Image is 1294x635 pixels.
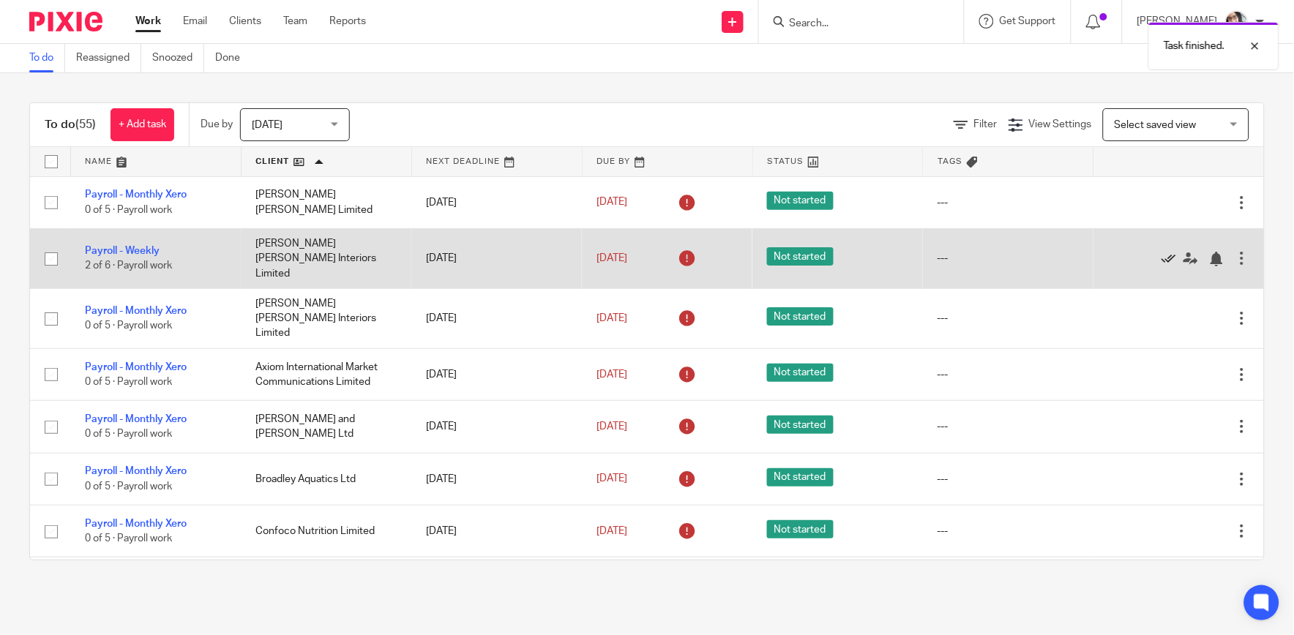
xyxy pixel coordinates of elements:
[283,14,307,29] a: Team
[85,481,172,492] span: 0 of 5 · Payroll work
[241,453,411,505] td: Broadley Aquatics Ltd
[76,44,141,72] a: Reassigned
[411,506,582,557] td: [DATE]
[767,416,834,434] span: Not started
[938,157,963,165] span: Tags
[85,429,172,440] span: 0 of 5 · Payroll work
[974,119,998,129] span: Filter
[411,348,582,400] td: [DATE]
[85,189,187,200] a: Payroll - Monthly Xero
[767,520,834,538] span: Not started
[183,14,207,29] a: Email
[85,306,187,316] a: Payroll - Monthly Xero
[111,108,174,141] a: + Add task
[596,198,627,208] span: [DATE]
[29,12,102,31] img: Pixie
[85,519,187,529] a: Payroll - Monthly Xero
[596,313,627,323] span: [DATE]
[938,419,1079,434] div: ---
[938,251,1079,266] div: ---
[152,44,204,72] a: Snoozed
[938,367,1079,382] div: ---
[938,195,1079,210] div: ---
[938,524,1079,538] div: ---
[85,533,172,544] span: 0 of 5 · Payroll work
[201,117,233,132] p: Due by
[241,557,411,609] td: DMS Architects Ltd
[938,311,1079,326] div: ---
[767,192,834,210] span: Not started
[252,120,283,130] span: [DATE]
[767,247,834,266] span: Not started
[938,472,1079,486] div: ---
[85,246,160,256] a: Payroll - Weekly
[241,228,411,288] td: [PERSON_NAME] [PERSON_NAME] Interiors Limited
[767,364,834,382] span: Not started
[29,44,65,72] a: To do
[85,377,172,387] span: 0 of 5 · Payroll work
[85,320,172,331] span: 0 of 5 · Payroll work
[85,261,172,271] span: 2 of 6 · Payroll work
[329,14,366,29] a: Reports
[1162,251,1183,266] a: Mark as done
[241,401,411,453] td: [PERSON_NAME] and [PERSON_NAME] Ltd
[411,228,582,288] td: [DATE]
[411,176,582,228] td: [DATE]
[411,401,582,453] td: [DATE]
[596,253,627,263] span: [DATE]
[596,526,627,536] span: [DATE]
[229,14,261,29] a: Clients
[596,474,627,484] span: [DATE]
[767,468,834,486] span: Not started
[215,44,251,72] a: Done
[85,205,172,215] span: 0 of 5 · Payroll work
[135,14,161,29] a: Work
[411,557,582,609] td: [DATE]
[241,288,411,348] td: [PERSON_NAME] [PERSON_NAME] Interiors Limited
[1115,120,1197,130] span: Select saved view
[241,506,411,557] td: Confoco Nutrition Limited
[596,421,627,432] span: [DATE]
[596,369,627,380] span: [DATE]
[85,466,187,476] a: Payroll - Monthly Xero
[1029,119,1092,129] span: View Settings
[241,176,411,228] td: [PERSON_NAME] [PERSON_NAME] Limited
[85,362,187,372] a: Payroll - Monthly Xero
[411,288,582,348] td: [DATE]
[767,307,834,326] span: Not started
[45,117,96,132] h1: To do
[1164,39,1224,53] p: Task finished.
[411,453,582,505] td: [DATE]
[75,119,96,130] span: (55)
[1225,10,1249,34] img: me%20(1).jpg
[85,414,187,424] a: Payroll - Monthly Xero
[241,348,411,400] td: Axiom International Market Communications Limited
